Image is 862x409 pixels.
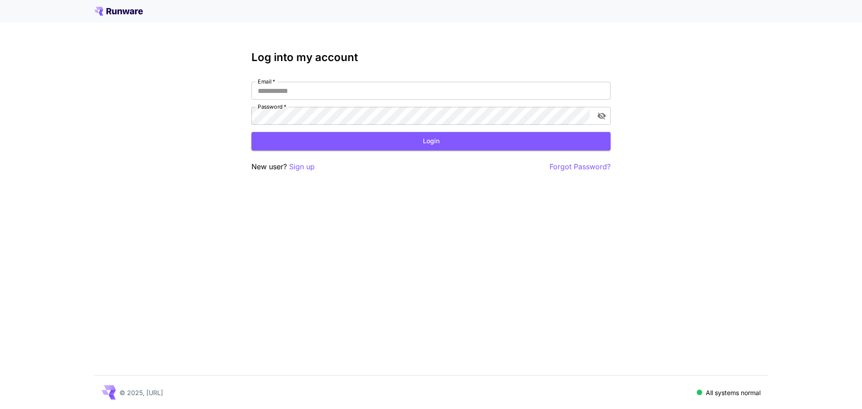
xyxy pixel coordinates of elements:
[251,51,611,64] h3: Log into my account
[289,161,315,172] button: Sign up
[550,161,611,172] button: Forgot Password?
[251,132,611,150] button: Login
[251,161,315,172] p: New user?
[258,103,286,110] label: Password
[706,388,761,397] p: All systems normal
[119,388,163,397] p: © 2025, [URL]
[258,78,275,85] label: Email
[594,108,610,124] button: toggle password visibility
